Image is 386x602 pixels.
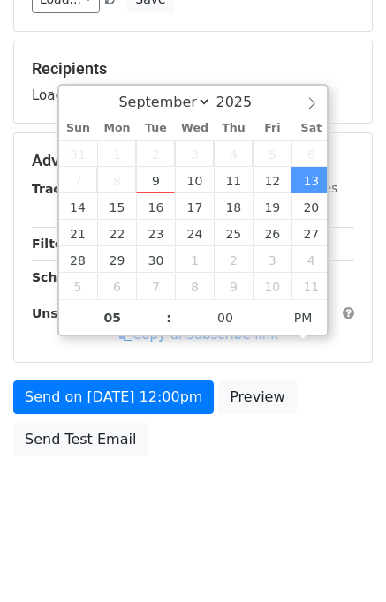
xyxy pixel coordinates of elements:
span: September 15, 2025 [97,193,136,220]
span: Mon [97,123,136,134]
span: Sun [59,123,98,134]
span: September 20, 2025 [291,193,330,220]
input: Hour [59,300,167,335]
span: October 8, 2025 [175,273,214,299]
span: : [166,300,171,335]
span: September 7, 2025 [59,167,98,193]
input: Year [211,94,275,110]
span: September 28, 2025 [59,246,98,273]
span: September 10, 2025 [175,167,214,193]
span: September 26, 2025 [253,220,291,246]
span: October 1, 2025 [175,246,214,273]
a: Copy unsubscribe link [119,327,278,342]
span: September 24, 2025 [175,220,214,246]
a: Send Test Email [13,423,148,456]
span: September 29, 2025 [97,246,136,273]
span: Click to toggle [279,300,328,335]
span: Tue [136,123,175,134]
span: Fri [253,123,291,134]
span: September 19, 2025 [253,193,291,220]
span: Wed [175,123,214,134]
span: October 3, 2025 [253,246,291,273]
span: September 21, 2025 [59,220,98,246]
span: September 25, 2025 [214,220,253,246]
span: October 9, 2025 [214,273,253,299]
span: October 10, 2025 [253,273,291,299]
span: September 14, 2025 [59,193,98,220]
span: September 12, 2025 [253,167,291,193]
span: September 18, 2025 [214,193,253,220]
span: September 22, 2025 [97,220,136,246]
span: October 4, 2025 [291,246,330,273]
a: Send on [DATE] 12:00pm [13,380,214,414]
span: September 13, 2025 [291,167,330,193]
span: September 9, 2025 [136,167,175,193]
span: October 11, 2025 [291,273,330,299]
span: Sat [291,123,330,134]
span: September 5, 2025 [253,140,291,167]
span: September 8, 2025 [97,167,136,193]
span: September 30, 2025 [136,246,175,273]
span: October 7, 2025 [136,273,175,299]
span: September 16, 2025 [136,193,175,220]
a: Preview [218,380,296,414]
span: October 5, 2025 [59,273,98,299]
input: Minute [171,300,279,335]
span: Thu [214,123,253,134]
h5: Recipients [32,59,354,79]
strong: Tracking [32,182,91,196]
span: September 27, 2025 [291,220,330,246]
h5: Advanced [32,151,354,170]
span: October 2, 2025 [214,246,253,273]
strong: Schedule [32,270,95,284]
div: Loading... [32,59,354,105]
span: September 3, 2025 [175,140,214,167]
span: September 2, 2025 [136,140,175,167]
strong: Unsubscribe [32,306,118,320]
span: September 4, 2025 [214,140,253,167]
iframe: Chat Widget [298,517,386,602]
span: September 11, 2025 [214,167,253,193]
strong: Filters [32,237,77,251]
span: September 6, 2025 [291,140,330,167]
span: September 1, 2025 [97,140,136,167]
span: September 23, 2025 [136,220,175,246]
span: September 17, 2025 [175,193,214,220]
span: October 6, 2025 [97,273,136,299]
span: August 31, 2025 [59,140,98,167]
